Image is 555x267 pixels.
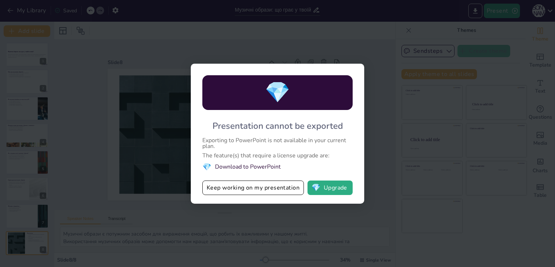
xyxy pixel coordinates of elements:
[307,181,353,195] button: diamondUpgrade
[202,162,353,172] li: Download to PowerPoint
[202,153,353,158] div: The feature(s) that require a license upgrade are:
[202,137,353,149] div: Exporting to PowerPoint is not available in your current plan.
[265,79,290,106] span: diamond
[202,181,304,195] button: Keep working on my presentation
[212,120,343,132] div: Presentation cannot be exported
[311,184,320,191] span: diamond
[202,162,211,172] span: diamond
